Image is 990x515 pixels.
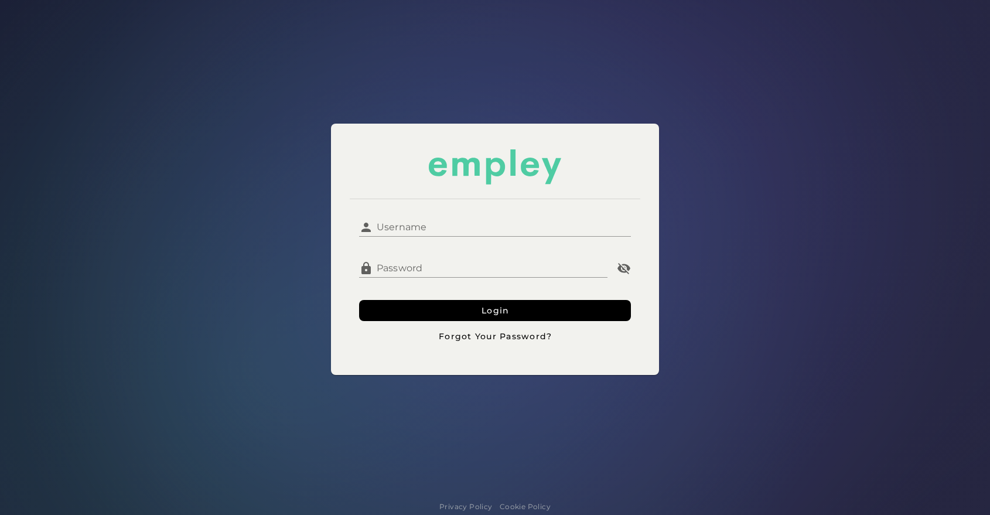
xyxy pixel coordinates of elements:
[439,501,493,513] a: Privacy Policy
[617,261,631,275] i: Password appended action
[481,305,510,316] span: Login
[359,326,631,347] button: Forgot Your Password?
[438,331,552,342] span: Forgot Your Password?
[500,501,551,513] a: Cookie Policy
[359,300,631,321] button: Login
